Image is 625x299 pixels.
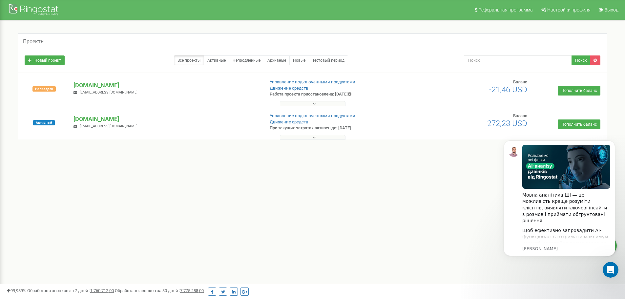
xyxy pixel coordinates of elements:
u: 7 775 288,00 [180,288,204,293]
a: Архивные [264,55,290,65]
a: Тестовый период [309,55,348,65]
span: Баланс [513,113,527,118]
span: [EMAIL_ADDRESS][DOMAIN_NAME] [80,90,137,95]
span: 99,989% [7,288,26,293]
span: Не продлен [32,86,56,92]
p: [DOMAIN_NAME] [73,115,259,123]
span: Выход [604,7,618,12]
a: Движение средств [270,119,308,124]
a: Новый проект [25,55,65,65]
p: Работа проекта приостановлена: [DATE] [270,91,406,97]
p: При текущих затратах активен до: [DATE] [270,125,406,131]
span: -21,46 USD [489,85,527,94]
h5: Проекты [23,39,45,45]
input: Поиск [464,55,572,65]
span: [EMAIL_ADDRESS][DOMAIN_NAME] [80,124,137,128]
a: Непродленные [229,55,264,65]
button: Поиск [572,55,590,65]
a: Все проекты [174,55,204,65]
a: Движение средств [270,86,308,91]
a: Новые [289,55,309,65]
span: Обработано звонков за 30 дней : [115,288,204,293]
a: Управление подключенными продуктами [270,79,355,84]
span: Баланс [513,79,527,84]
span: 272,23 USD [487,119,527,128]
span: Реферальная программа [478,7,533,12]
a: Пополнить баланс [558,119,600,129]
a: Активные [204,55,229,65]
a: Пополнить баланс [558,86,600,96]
iframe: Intercom notifications повідомлення [494,131,625,281]
span: Активный [33,120,55,125]
a: Управление подключенными продуктами [270,113,355,118]
iframe: Intercom live chat [603,262,618,278]
span: Настройки профиля [547,7,591,12]
u: 1 760 712,00 [90,288,114,293]
p: [DOMAIN_NAME] [73,81,259,90]
span: Обработано звонков за 7 дней : [27,288,114,293]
